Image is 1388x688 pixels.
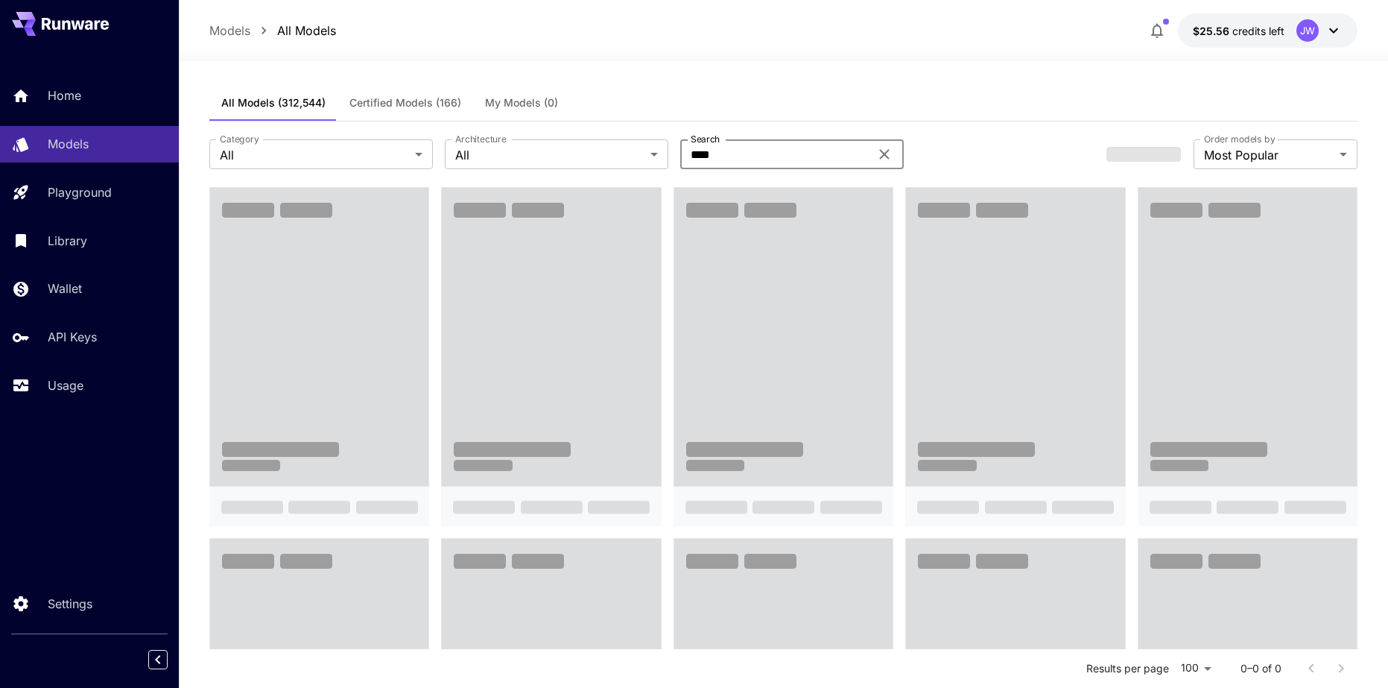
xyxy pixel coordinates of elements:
[48,232,87,250] p: Library
[48,376,83,394] p: Usage
[159,646,179,673] div: Collapse sidebar
[1193,25,1232,37] span: $25.56
[1240,661,1281,676] p: 0–0 of 0
[48,328,97,346] p: API Keys
[1086,661,1169,676] p: Results per page
[209,22,336,40] nav: breadcrumb
[209,22,250,40] a: Models
[277,22,336,40] a: All Models
[1232,25,1284,37] span: credits left
[1175,657,1217,679] div: 100
[455,133,506,145] label: Architecture
[48,280,82,297] p: Wallet
[485,96,558,110] span: My Models (0)
[1296,19,1319,42] div: JW
[1178,13,1357,48] button: $25.55831JW
[48,135,89,153] p: Models
[1204,133,1275,145] label: Order models by
[148,650,168,669] button: Collapse sidebar
[1193,23,1284,39] div: $25.55831
[221,96,326,110] span: All Models (312,544)
[455,146,644,164] span: All
[220,146,409,164] span: All
[48,86,81,104] p: Home
[48,183,112,201] p: Playground
[691,133,720,145] label: Search
[48,595,92,613] p: Settings
[220,133,259,145] label: Category
[1204,146,1334,164] span: Most Popular
[349,96,461,110] span: Certified Models (166)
